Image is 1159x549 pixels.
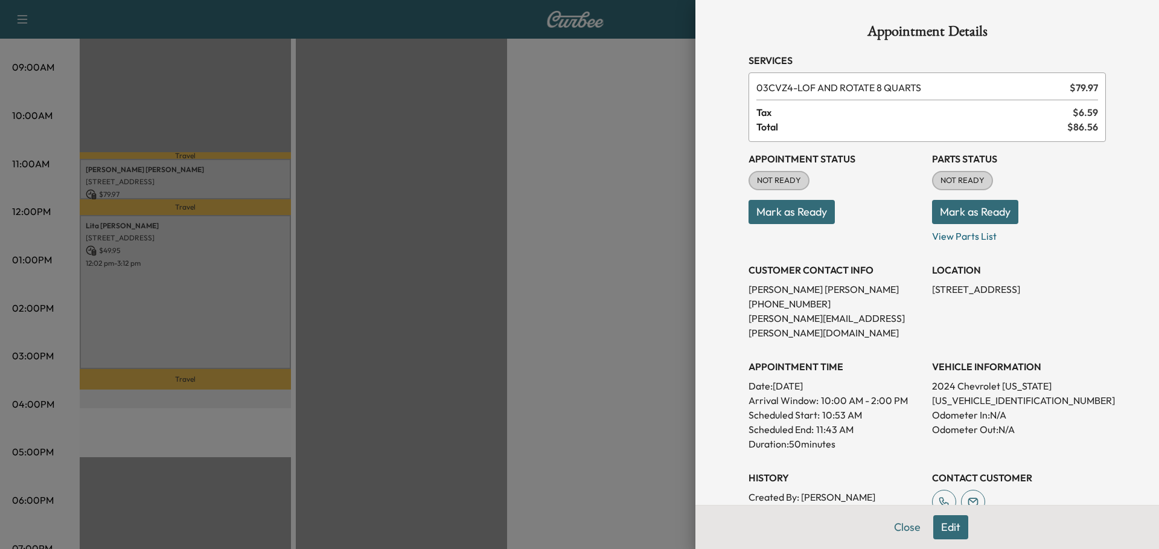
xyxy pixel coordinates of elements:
[932,393,1106,408] p: [US_VEHICLE_IDENTIFICATION_NUMBER]
[822,408,862,422] p: 10:53 AM
[749,504,922,519] p: Created At : [DATE] 4:48:42 PM
[749,359,922,374] h3: APPOINTMENT TIME
[756,105,1073,120] span: Tax
[749,490,922,504] p: Created By : [PERSON_NAME]
[756,80,1065,95] span: LOF AND ROTATE 8 QUARTS
[821,393,908,408] span: 10:00 AM - 2:00 PM
[886,515,928,539] button: Close
[932,152,1106,166] h3: Parts Status
[932,422,1106,437] p: Odometer Out: N/A
[749,53,1106,68] h3: Services
[933,515,968,539] button: Edit
[932,200,1018,224] button: Mark as Ready
[933,175,992,187] span: NOT READY
[816,422,854,437] p: 11:43 AM
[932,224,1106,243] p: View Parts List
[932,263,1106,277] h3: LOCATION
[932,408,1106,422] p: Odometer In: N/A
[749,379,922,393] p: Date: [DATE]
[749,422,814,437] p: Scheduled End:
[932,282,1106,297] p: [STREET_ADDRESS]
[749,200,835,224] button: Mark as Ready
[1073,105,1098,120] span: $ 6.59
[750,175,808,187] span: NOT READY
[749,311,922,340] p: [PERSON_NAME][EMAIL_ADDRESS][PERSON_NAME][DOMAIN_NAME]
[749,297,922,311] p: [PHONE_NUMBER]
[749,24,1106,43] h1: Appointment Details
[1070,80,1098,95] span: $ 79.97
[749,393,922,408] p: Arrival Window:
[1067,120,1098,134] span: $ 86.56
[749,152,922,166] h3: Appointment Status
[756,120,1067,134] span: Total
[749,470,922,485] h3: History
[749,282,922,297] p: [PERSON_NAME] [PERSON_NAME]
[749,437,922,451] p: Duration: 50 minutes
[749,408,820,422] p: Scheduled Start:
[932,359,1106,374] h3: VEHICLE INFORMATION
[932,470,1106,485] h3: CONTACT CUSTOMER
[749,263,922,277] h3: CUSTOMER CONTACT INFO
[932,379,1106,393] p: 2024 Chevrolet [US_STATE]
